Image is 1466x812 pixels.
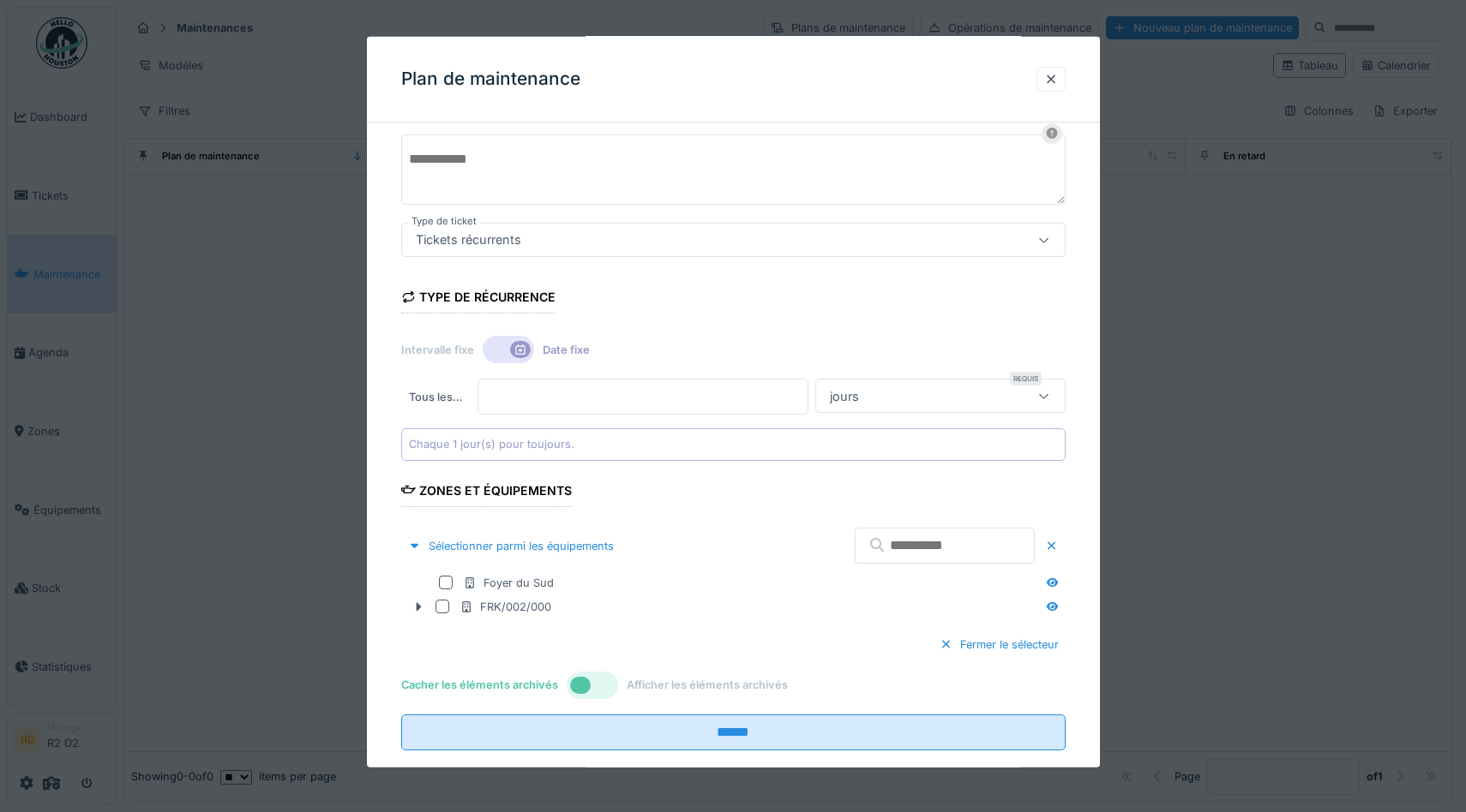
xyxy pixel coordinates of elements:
h3: Plan de maintenance [401,69,580,90]
div: FRK/002/000 [460,599,551,615]
label: Date fixe [543,341,590,357]
label: Type de ticket [408,214,480,229]
label: Cacher les éléments archivés [401,677,558,693]
div: Chaque 1 jour(s) pour toujours. [409,436,574,452]
div: Sélectionner parmi les équipements [401,534,621,557]
div: Tous les … [401,379,471,415]
label: Afficher les éléments archivés [627,677,788,693]
div: Zones et équipements [401,477,573,506]
div: Type de récurrence [401,284,556,313]
div: Tickets récurrents [409,230,528,249]
label: Intervalle fixe [401,341,474,357]
div: Requis [1010,372,1042,385]
div: Foyer du Sud [463,575,554,591]
div: jours [823,386,866,405]
div: Fermer le sélecteur [933,633,1066,656]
